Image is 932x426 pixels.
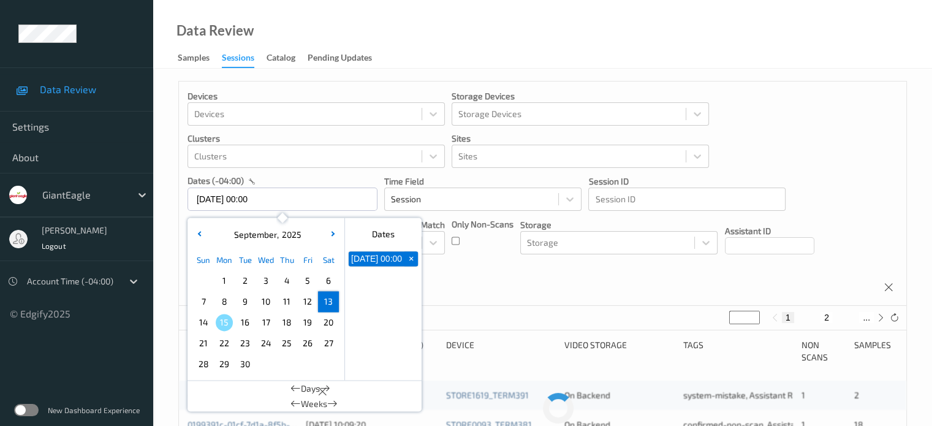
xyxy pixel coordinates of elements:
span: 30 [237,356,254,373]
div: Dates [345,223,422,246]
div: Choose Monday September 22 of 2025 [214,333,235,354]
div: Fri [297,249,318,270]
div: Choose Tuesday September 23 of 2025 [235,333,256,354]
div: Choose Tuesday September 02 of 2025 [235,270,256,291]
div: Choose Wednesday September 24 of 2025 [256,333,276,354]
p: Only Non-Scans [452,218,513,230]
span: 9 [237,293,254,310]
div: Choose Sunday September 07 of 2025 [193,291,214,312]
div: Video Storage [564,339,674,363]
a: Catalog [267,50,308,67]
div: Choose Thursday September 25 of 2025 [276,333,297,354]
span: 2 [854,390,858,400]
span: 28 [195,356,212,373]
div: Choose Wednesday October 01 of 2025 [256,354,276,375]
div: Choose Monday September 29 of 2025 [214,354,235,375]
div: Non Scans [801,339,846,363]
div: Choose Friday September 05 of 2025 [297,270,318,291]
a: Samples [178,50,222,67]
div: Choose Sunday September 28 of 2025 [193,354,214,375]
div: Choose Friday September 26 of 2025 [297,333,318,354]
div: Choose Friday September 19 of 2025 [297,312,318,333]
span: 13 [320,293,337,310]
div: On Backend [564,389,674,401]
a: Sessions [222,50,267,68]
span: 19 [299,314,316,331]
span: 5 [299,272,316,289]
div: Pending Updates [308,51,372,67]
div: Choose Saturday September 20 of 2025 [318,312,339,333]
span: Days [301,382,320,395]
div: Choose Thursday September 18 of 2025 [276,312,297,333]
div: Choose Sunday September 14 of 2025 [193,312,214,333]
span: 4 [278,272,295,289]
span: 1 [216,272,233,289]
div: Choose Tuesday September 09 of 2025 [235,291,256,312]
div: Choose Saturday September 13 of 2025 [318,291,339,312]
div: Choose Saturday September 27 of 2025 [318,333,339,354]
div: Choose Friday September 12 of 2025 [297,291,318,312]
span: 16 [237,314,254,331]
div: Sessions [222,51,254,68]
span: 10 [257,293,275,310]
span: Weeks [301,398,327,410]
div: Choose Thursday September 04 of 2025 [276,270,297,291]
div: Tue [235,249,256,270]
button: ... [859,312,874,323]
span: 14 [195,314,212,331]
span: 11 [278,293,295,310]
span: 6 [320,272,337,289]
div: Choose Wednesday September 17 of 2025 [256,312,276,333]
div: Samples [854,339,898,363]
div: Choose Monday September 01 of 2025 [214,270,235,291]
span: 7 [195,293,212,310]
p: Devices [188,90,445,102]
span: 25 [278,335,295,352]
span: 24 [257,335,275,352]
span: 27 [320,335,337,352]
div: Wed [256,249,276,270]
span: system-mistake, Assistant Rejected, Unusual activity [683,390,887,400]
span: September [231,229,277,240]
div: Samples [178,51,210,67]
span: 1 [801,390,805,400]
p: Storage Devices [452,90,709,102]
button: 1 [782,312,794,323]
span: 2 [237,272,254,289]
div: Choose Friday October 03 of 2025 [297,354,318,375]
span: 23 [237,335,254,352]
span: 8 [216,293,233,310]
div: Choose Thursday October 02 of 2025 [276,354,297,375]
span: 21 [195,335,212,352]
span: 26 [299,335,316,352]
div: Choose Wednesday September 03 of 2025 [256,270,276,291]
span: 3 [257,272,275,289]
div: Choose Tuesday September 30 of 2025 [235,354,256,375]
span: 2025 [279,229,301,240]
button: + [404,251,418,266]
button: [DATE] 00:00 [349,251,404,266]
a: Pending Updates [308,50,384,67]
div: Tags [683,339,793,363]
button: 2 [820,312,833,323]
span: 22 [216,335,233,352]
div: Data Review [176,25,254,37]
div: Catalog [267,51,295,67]
p: Clusters [188,132,445,145]
p: dates (-04:00) [188,175,244,187]
div: Sat [318,249,339,270]
div: Choose Monday September 08 of 2025 [214,291,235,312]
div: Choose Tuesday September 16 of 2025 [235,312,256,333]
p: Time Field [384,175,582,188]
div: Sun [193,249,214,270]
span: 18 [278,314,295,331]
p: Assistant ID [725,225,814,237]
div: Choose Monday September 15 of 2025 [214,312,235,333]
div: Choose Sunday September 21 of 2025 [193,333,214,354]
span: 12 [299,293,316,310]
div: , [231,229,301,241]
div: Choose Thursday September 11 of 2025 [276,291,297,312]
div: Choose Wednesday September 10 of 2025 [256,291,276,312]
div: Choose Sunday August 31 of 2025 [193,270,214,291]
div: Choose Saturday October 04 of 2025 [318,354,339,375]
